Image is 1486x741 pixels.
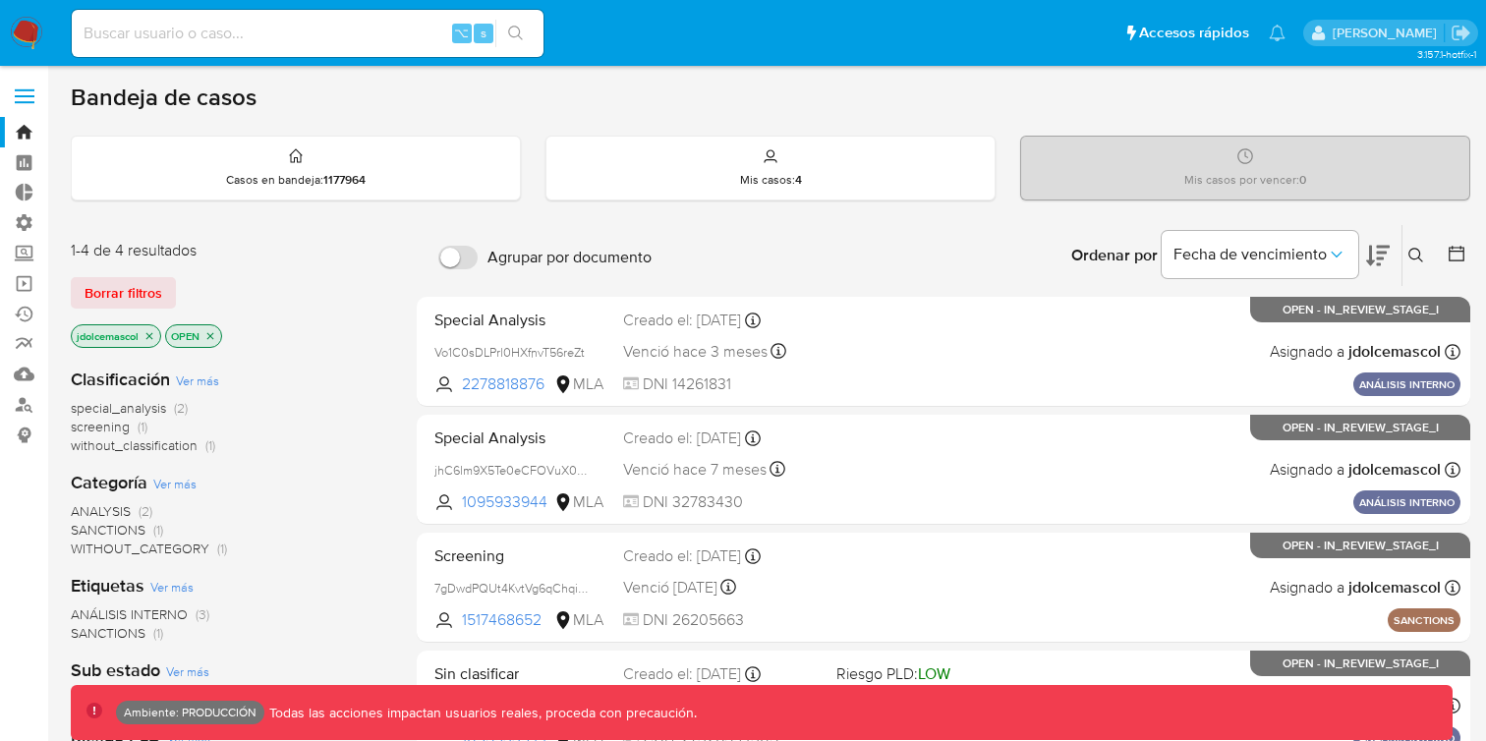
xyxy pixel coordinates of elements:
input: Buscar usuario o caso... [72,21,543,46]
p: Ambiente: PRODUCCIÓN [124,709,257,716]
span: Accesos rápidos [1139,23,1249,43]
button: search-icon [495,20,536,47]
span: s [481,24,486,42]
p: joaquin.dolcemascolo@mercadolibre.com [1333,24,1444,42]
span: ⌥ [454,24,469,42]
a: Salir [1451,23,1471,43]
a: Notificaciones [1269,25,1286,41]
p: Todas las acciones impactan usuarios reales, proceda con precaución. [264,704,697,722]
